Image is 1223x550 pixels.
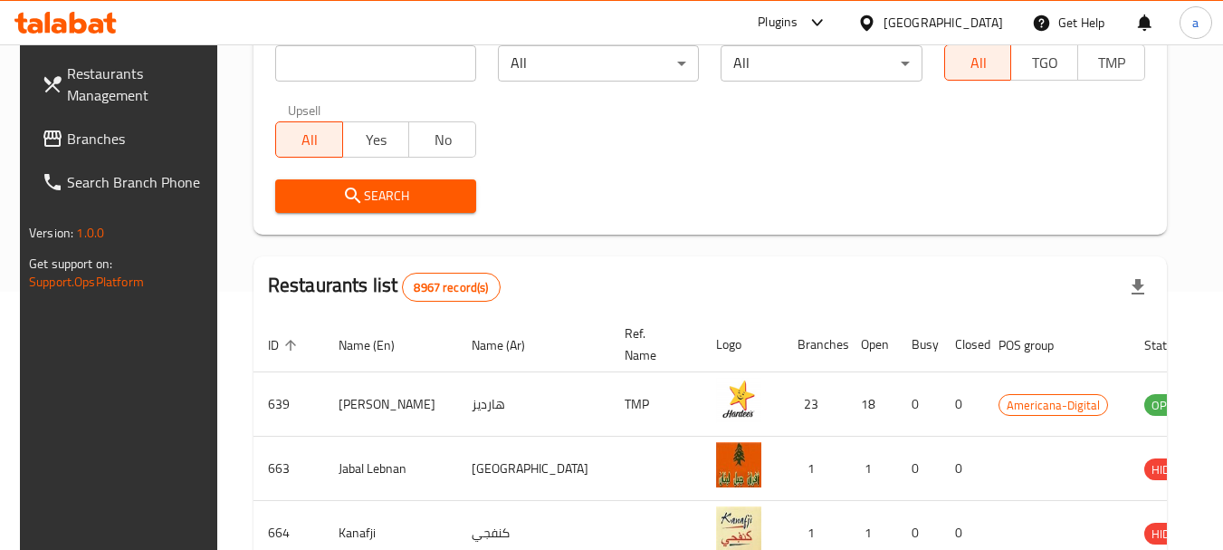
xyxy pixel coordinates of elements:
[457,437,610,501] td: [GEOGRAPHIC_DATA]
[884,13,1003,33] div: [GEOGRAPHIC_DATA]
[253,372,324,437] td: 639
[268,272,501,302] h2: Restaurants list
[290,185,462,207] span: Search
[1192,13,1199,33] span: a
[1085,50,1138,76] span: TMP
[1077,44,1145,81] button: TMP
[29,221,73,245] span: Version:
[783,317,846,372] th: Branches
[1144,459,1199,480] span: HIDDEN
[941,317,984,372] th: Closed
[1144,334,1203,356] span: Status
[1010,44,1078,81] button: TGO
[846,317,897,372] th: Open
[402,273,500,302] div: Total records count
[944,44,1012,81] button: All
[716,442,761,487] img: Jabal Lebnan
[998,334,1077,356] span: POS group
[27,160,225,204] a: Search Branch Phone
[897,372,941,437] td: 0
[1018,50,1071,76] span: TGO
[67,128,210,150] span: Branches
[498,45,699,82] div: All
[27,117,225,160] a: Branches
[1144,458,1199,480] div: HIDDEN
[29,270,144,294] a: Support.OpsPlatform
[76,221,104,245] span: 1.0.0
[339,334,418,356] span: Name (En)
[342,121,410,158] button: Yes
[1144,395,1189,416] span: OPEN
[67,171,210,193] span: Search Branch Phone
[758,12,798,34] div: Plugins
[941,437,984,501] td: 0
[283,127,336,153] span: All
[29,252,112,275] span: Get support on:
[952,50,1005,76] span: All
[783,437,846,501] td: 1
[1144,524,1199,545] span: HIDDEN
[846,372,897,437] td: 18
[721,45,922,82] div: All
[897,317,941,372] th: Busy
[610,372,702,437] td: TMP
[941,372,984,437] td: 0
[897,437,941,501] td: 0
[253,437,324,501] td: 663
[275,121,343,158] button: All
[702,317,783,372] th: Logo
[846,437,897,501] td: 1
[408,121,476,158] button: No
[1116,265,1160,309] div: Export file
[716,378,761,423] img: Hardee's
[625,323,680,366] span: Ref. Name
[350,127,403,153] span: Yes
[1144,523,1199,545] div: HIDDEN
[275,45,476,82] input: Search for restaurant name or ID..
[457,372,610,437] td: هارديز
[275,179,476,213] button: Search
[268,334,302,356] span: ID
[999,395,1107,416] span: Americana-Digital
[324,372,457,437] td: [PERSON_NAME]
[288,103,321,116] label: Upsell
[1144,394,1189,416] div: OPEN
[416,127,469,153] span: No
[27,52,225,117] a: Restaurants Management
[403,279,499,296] span: 8967 record(s)
[67,63,210,106] span: Restaurants Management
[324,437,457,501] td: Jabal Lebnan
[472,334,549,356] span: Name (Ar)
[783,372,846,437] td: 23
